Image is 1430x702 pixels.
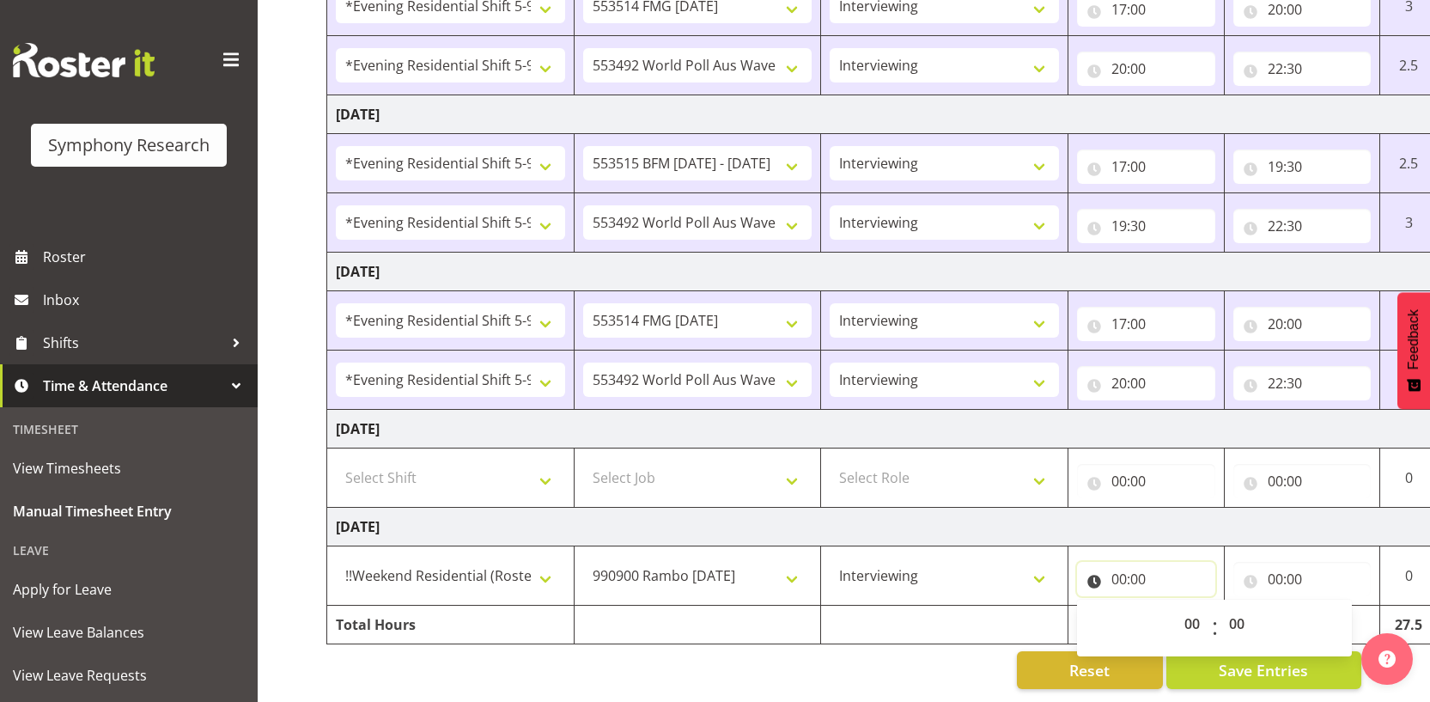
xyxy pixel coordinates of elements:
div: Timesheet [4,412,253,447]
span: : [1212,607,1218,650]
div: Leave [4,533,253,568]
span: Time & Attendance [43,373,223,399]
span: Roster [43,244,249,270]
span: View Leave Balances [13,620,245,645]
input: Click to select... [1077,366,1215,400]
input: Click to select... [1077,209,1215,243]
button: Save Entries [1166,651,1361,689]
span: Feedback [1406,309,1421,369]
span: Reset [1069,659,1110,681]
span: Manual Timesheet Entry [13,498,245,524]
input: Click to select... [1233,562,1372,596]
img: Rosterit website logo [13,43,155,77]
input: Click to select... [1233,464,1372,498]
td: Total Hours [327,606,575,644]
input: Click to select... [1233,366,1372,400]
span: Shifts [43,330,223,356]
span: Save Entries [1219,659,1308,681]
input: Click to select... [1233,150,1372,184]
input: Click to select... [1077,307,1215,341]
button: Feedback - Show survey [1397,292,1430,409]
a: Apply for Leave [4,568,253,611]
img: help-xxl-2.png [1378,650,1396,668]
a: View Leave Balances [4,611,253,654]
a: View Leave Requests [4,654,253,697]
div: Symphony Research [48,132,210,158]
span: View Timesheets [13,455,245,481]
input: Click to select... [1077,562,1215,596]
input: Click to select... [1233,307,1372,341]
input: Click to select... [1233,209,1372,243]
a: View Timesheets [4,447,253,490]
span: View Leave Requests [13,662,245,688]
span: Inbox [43,287,249,313]
span: Apply for Leave [13,577,245,602]
button: Reset [1017,651,1163,689]
input: Click to select... [1077,150,1215,184]
input: Click to select... [1233,52,1372,86]
input: Click to select... [1077,464,1215,498]
input: Click to select... [1077,52,1215,86]
a: Manual Timesheet Entry [4,490,253,533]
